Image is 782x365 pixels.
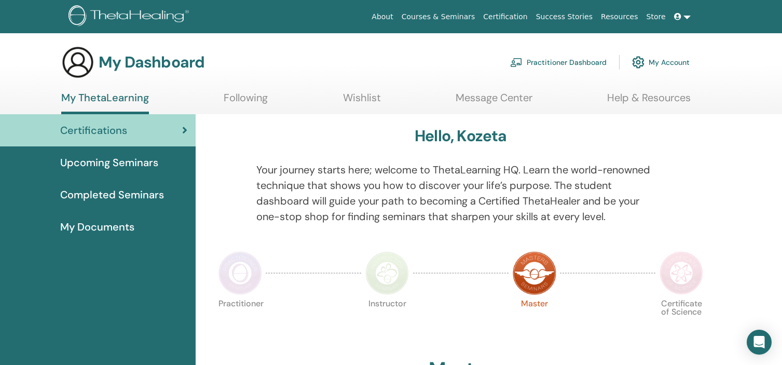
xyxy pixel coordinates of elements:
[456,91,532,112] a: Message Center
[224,91,268,112] a: Following
[60,219,134,235] span: My Documents
[365,251,409,295] img: Instructor
[597,7,642,26] a: Resources
[60,187,164,202] span: Completed Seminars
[68,5,193,29] img: logo.png
[747,330,772,355] div: Open Intercom Messenger
[532,7,597,26] a: Success Stories
[367,7,397,26] a: About
[632,51,690,74] a: My Account
[513,251,556,295] img: Master
[510,58,523,67] img: chalkboard-teacher.svg
[397,7,479,26] a: Courses & Seminars
[99,53,204,72] h3: My Dashboard
[510,51,607,74] a: Practitioner Dashboard
[60,155,158,170] span: Upcoming Seminars
[365,300,409,343] p: Instructor
[415,127,507,145] h3: Hello, Kozeta
[61,91,149,114] a: My ThetaLearning
[607,91,691,112] a: Help & Resources
[660,251,703,295] img: Certificate of Science
[218,251,262,295] img: Practitioner
[632,53,644,71] img: cog.svg
[61,46,94,79] img: generic-user-icon.jpg
[660,300,703,343] p: Certificate of Science
[479,7,531,26] a: Certification
[642,7,670,26] a: Store
[343,91,381,112] a: Wishlist
[256,162,665,224] p: Your journey starts here; welcome to ThetaLearning HQ. Learn the world-renowned technique that sh...
[513,300,556,343] p: Master
[218,300,262,343] p: Practitioner
[60,123,127,138] span: Certifications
